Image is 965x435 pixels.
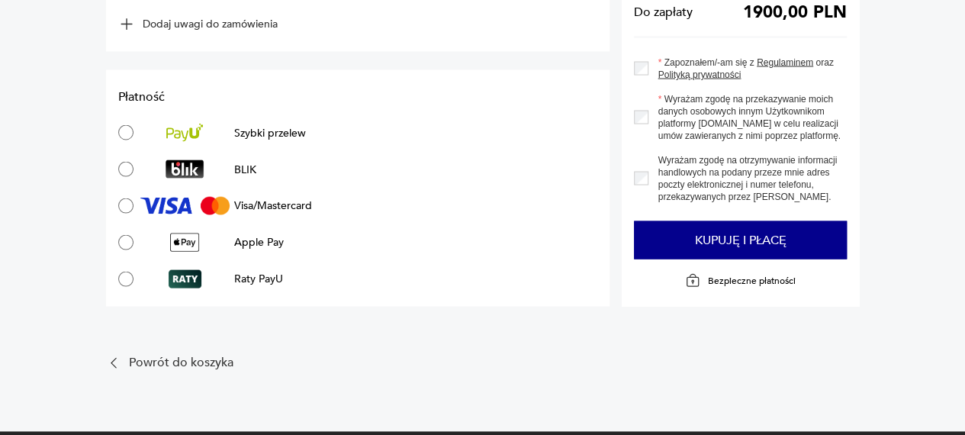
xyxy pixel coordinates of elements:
span: Do zapłaty [634,6,693,18]
img: Raty PayU [169,270,201,288]
p: Powrót do koszyka [129,358,233,368]
label: Wyrażam zgodę na przekazywanie moich danych osobowych innym Użytkownikom platformy [DOMAIN_NAME] ... [648,93,847,142]
span: 1900,00 PLN [743,6,847,18]
a: Polityką prywatności [658,69,741,80]
a: Powrót do koszyka [106,356,610,371]
input: Visa/MastercardVisa/Mastercard [118,198,133,214]
p: Raty PayU [234,272,283,286]
img: Ikona kłódki [685,273,700,288]
label: Wyrażam zgodę na otrzymywanie informacji handlowych na podany przeze mnie adres poczty elektronic... [648,154,847,203]
input: Apple PayApple Pay [118,235,133,250]
h2: Płatność [118,89,597,105]
button: Kupuję i płacę [634,221,847,259]
p: Visa/Mastercard [234,198,312,213]
img: Szybki przelew [166,124,203,142]
img: Apple Pay [170,234,199,252]
input: BLIKBLIK [118,162,133,177]
p: Bezpieczne płatności [708,275,796,287]
button: Dodaj uwagi do zamówienia [118,16,278,33]
input: Szybki przelewSzybki przelew [118,125,133,140]
img: Visa/Mastercard [140,197,230,215]
label: Zapoznałem/-am się z oraz [648,56,847,81]
p: BLIK [234,163,256,177]
a: Regulaminem [757,57,813,68]
p: Szybki przelew [234,126,306,140]
img: BLIK [166,160,204,179]
input: Raty PayURaty PayU [118,272,133,287]
p: Apple Pay [234,235,284,250]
